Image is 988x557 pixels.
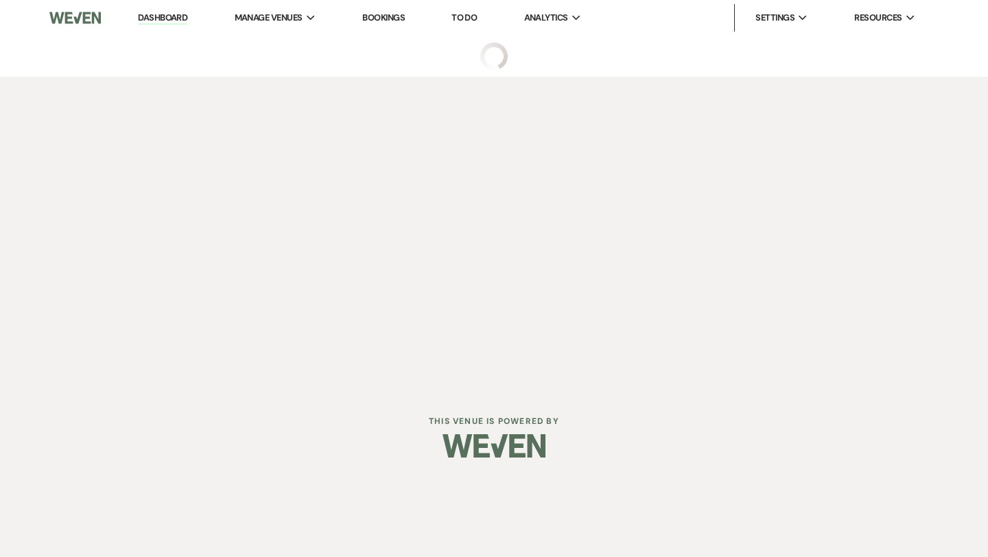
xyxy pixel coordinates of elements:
span: Manage Venues [235,11,303,25]
a: Dashboard [138,12,187,25]
img: loading spinner [480,43,508,70]
span: Resources [854,11,902,25]
a: To Do [451,12,477,23]
span: Settings [755,11,795,25]
span: Analytics [524,11,568,25]
a: Bookings [362,12,405,23]
img: Weven Logo [49,3,101,32]
img: Weven Logo [443,422,545,470]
